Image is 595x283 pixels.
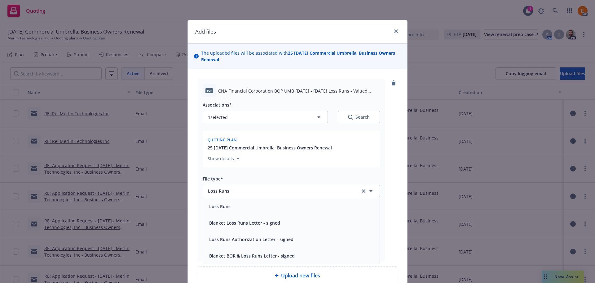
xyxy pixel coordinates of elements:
span: Loss Runs [208,188,351,194]
button: Loss Runs [209,203,231,210]
button: Loss Runsclear selection [203,185,380,197]
a: remove [390,79,397,87]
span: File type* [203,176,223,182]
h1: Add files [195,28,216,36]
span: The uploaded files will be associated with [201,50,401,63]
button: 1selected [203,111,328,123]
button: Blanket Loss Runs Letter - signed [209,220,280,226]
span: Associations* [203,102,232,108]
span: 1 selected [208,114,228,121]
button: 25 [DATE] Commercial Umbrella, Business Owners Renewal [208,144,332,151]
a: clear selection [360,187,367,195]
span: pdf [205,88,213,93]
div: Search [348,114,370,120]
span: Upload new files [281,272,320,279]
button: SearchSearch [338,111,380,123]
span: Quoting plan [208,137,237,143]
strong: 25 [DATE] Commercial Umbrella, Business Owners Renewal [201,50,395,62]
button: Show details [205,155,242,162]
a: close [392,28,400,35]
svg: Search [348,115,353,120]
button: Blanket BOR & Loss Runs Letter - signed [209,253,295,259]
span: CNA Financial Corporation BOP UMB [DATE] - [DATE] Loss Runs - Valued [DATE].pdf [218,88,380,94]
button: Loss Runs Authorization Letter - signed [209,236,293,243]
